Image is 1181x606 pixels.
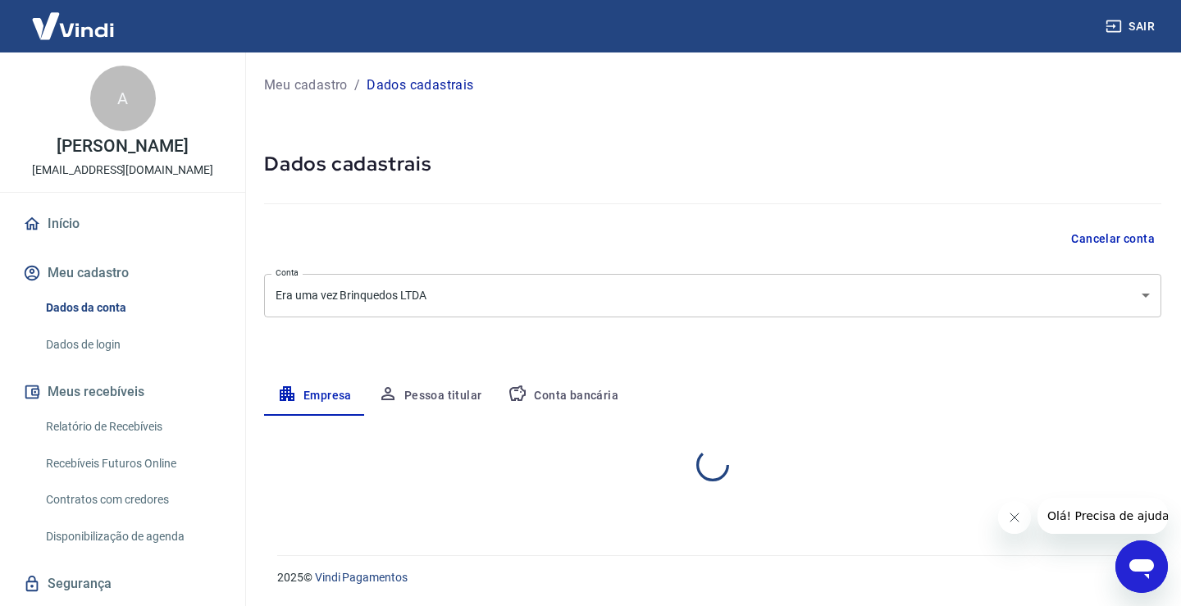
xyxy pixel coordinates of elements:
[1102,11,1161,42] button: Sair
[1065,224,1161,254] button: Cancelar conta
[39,483,226,517] a: Contratos com credores
[20,374,226,410] button: Meus recebíveis
[90,66,156,131] div: A
[39,410,226,444] a: Relatório de Recebíveis
[365,376,495,416] button: Pessoa titular
[264,376,365,416] button: Empresa
[354,75,360,95] p: /
[367,75,473,95] p: Dados cadastrais
[495,376,632,416] button: Conta bancária
[32,162,213,179] p: [EMAIL_ADDRESS][DOMAIN_NAME]
[276,267,299,279] label: Conta
[1115,540,1168,593] iframe: Botão para abrir a janela de mensagens
[20,206,226,242] a: Início
[57,138,188,155] p: [PERSON_NAME]
[264,151,1161,177] h5: Dados cadastrais
[39,328,226,362] a: Dados de login
[20,566,226,602] a: Segurança
[10,11,138,25] span: Olá! Precisa de ajuda?
[20,255,226,291] button: Meu cadastro
[39,291,226,325] a: Dados da conta
[315,571,408,584] a: Vindi Pagamentos
[1037,498,1168,534] iframe: Mensagem da empresa
[277,569,1142,586] p: 2025 ©
[998,501,1031,534] iframe: Fechar mensagem
[39,447,226,481] a: Recebíveis Futuros Online
[39,520,226,554] a: Disponibilização de agenda
[264,75,348,95] a: Meu cadastro
[264,274,1161,317] div: Era uma vez Brinquedos LTDA
[20,1,126,51] img: Vindi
